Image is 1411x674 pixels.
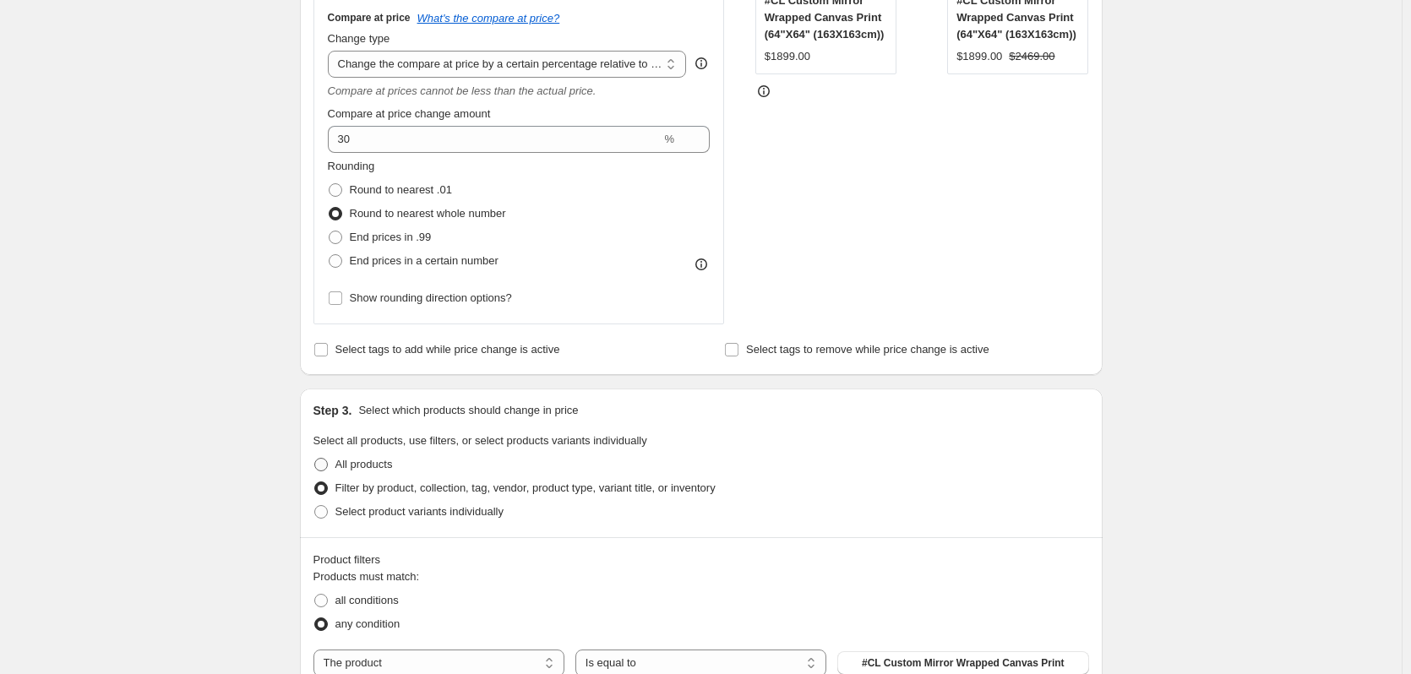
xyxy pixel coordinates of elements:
span: Show rounding direction options? [350,291,512,304]
span: Products must match: [313,570,420,583]
span: All products [335,458,393,470]
div: Product filters [313,552,1089,568]
span: End prices in a certain number [350,254,498,267]
span: End prices in .99 [350,231,432,243]
span: any condition [335,617,400,630]
h2: Step 3. [313,402,352,419]
span: $1899.00 [956,50,1002,63]
span: % [664,133,674,145]
span: Change type [328,32,390,45]
span: #CL Custom Mirror Wrapped Canvas Print [862,656,1065,670]
input: 20 [328,126,662,153]
span: Select tags to remove while price change is active [746,343,989,356]
span: Round to nearest whole number [350,207,506,220]
div: help [693,55,710,72]
span: $2469.00 [1009,50,1054,63]
span: Compare at price change amount [328,107,491,120]
span: $1899.00 [765,50,810,63]
p: Select which products should change in price [358,402,578,419]
span: Filter by product, collection, tag, vendor, product type, variant title, or inventory [335,481,716,494]
h3: Compare at price [328,11,411,24]
span: Select tags to add while price change is active [335,343,560,356]
span: Rounding [328,160,375,172]
button: What's the compare at price? [417,12,560,24]
span: all conditions [335,594,399,606]
i: Compare at prices cannot be less than the actual price. [328,84,597,97]
span: Round to nearest .01 [350,183,452,196]
span: Select all products, use filters, or select products variants individually [313,434,647,447]
span: Select product variants individually [335,505,504,518]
